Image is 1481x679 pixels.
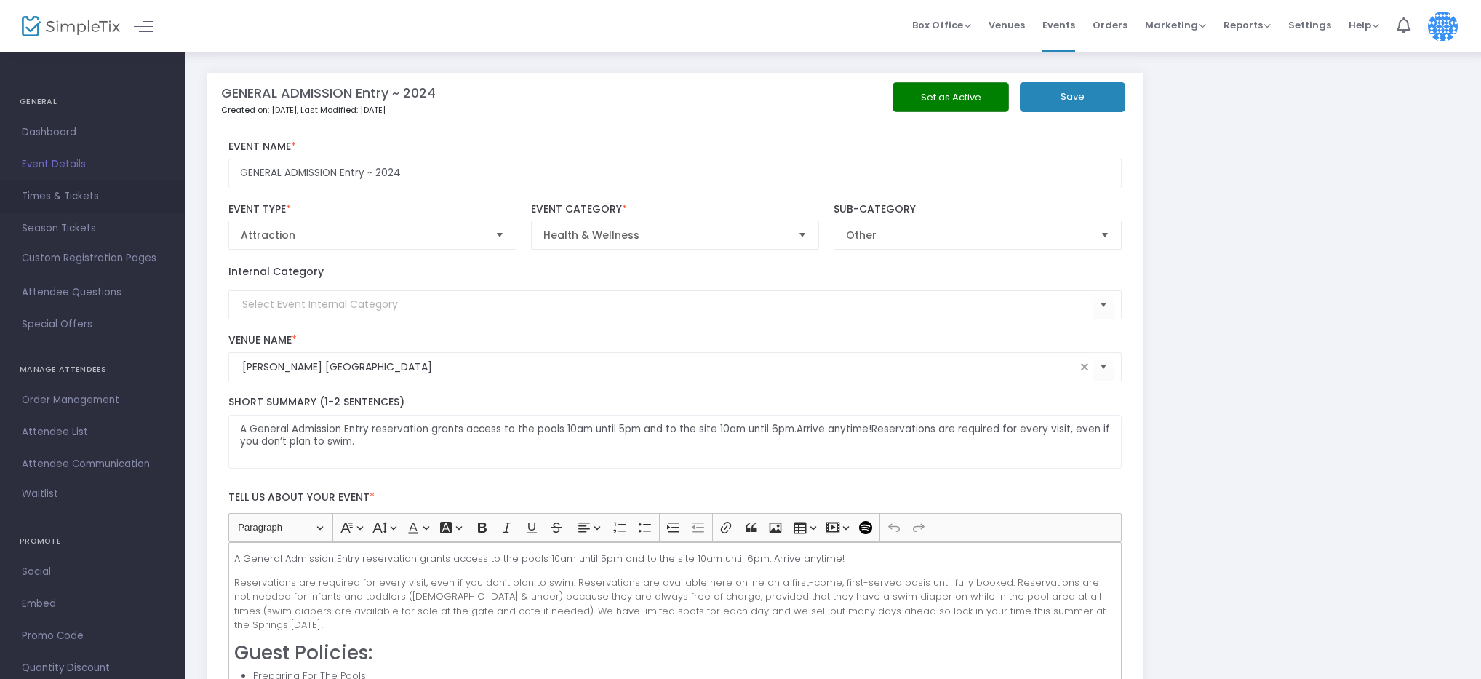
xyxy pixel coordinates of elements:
input: Select Event Internal Category [242,297,1094,312]
h2: Guest Policies: [234,642,1115,664]
input: Select Venue [242,360,1077,375]
h4: MANAGE ATTENDEES [20,355,166,384]
span: Paragraph [238,519,314,536]
span: Attendee Communication [22,455,164,474]
span: Events [1042,7,1075,44]
span: Social [22,563,164,581]
span: Marketing [1145,18,1206,32]
button: Select [490,221,510,249]
h4: PROMOTE [20,527,166,556]
span: Promo Code [22,627,164,646]
button: Select [792,221,813,249]
button: Select [1093,290,1114,319]
u: Reservations are required for every visit, even if you don’t plan to swim [234,576,574,589]
span: Dashboard [22,123,164,142]
button: Select [1093,352,1114,382]
input: Enter Event Name [228,159,1122,188]
button: Paragraph [231,517,330,539]
span: clear [1076,358,1093,376]
span: Quantity Discount [22,659,164,678]
span: Settings [1288,7,1331,44]
label: Event Name [228,140,1122,154]
label: Event Type [228,203,517,216]
button: Save [1020,82,1125,112]
span: . Reservations are available here online on a first-come, first-served basis until fully booked. ... [234,576,1106,632]
span: Help [1349,18,1379,32]
label: Sub-Category [834,203,1122,216]
span: Order Management [22,391,164,410]
span: Attraction [241,228,484,242]
h4: GENERAL [20,87,166,116]
span: , Last Modified: [DATE] [297,104,386,116]
span: Reports [1223,18,1271,32]
span: Times & Tickets [22,187,164,206]
span: Venues [989,7,1025,44]
button: Set as Active [893,82,1009,112]
span: Season Tickets [22,219,164,238]
button: Select [1095,221,1115,249]
label: Event Category [531,203,820,216]
span: Other [846,228,1090,242]
label: Venue Name [228,334,1122,347]
label: Internal Category [228,264,324,279]
span: Event Details [22,155,164,174]
m-panel-title: GENERAL ADMISSION Entry ~ 2024 [221,83,436,103]
span: Health & Wellness [543,228,787,242]
span: Attendee Questions [22,283,164,302]
span: Custom Registration Pages [22,251,156,266]
div: Editor toolbar [228,513,1122,542]
label: Tell us about your event [221,483,1129,513]
p: Created on: [DATE] [221,104,826,116]
span: Waitlist [22,487,58,501]
span: Embed [22,595,164,614]
span: Box Office [912,18,971,32]
span: Short Summary (1-2 Sentences) [228,394,404,409]
span: Attendee List [22,423,164,442]
span: Special Offers [22,315,164,334]
span: Orders [1093,7,1127,44]
p: A General Admission Entry reservation grants access to the pools 10am until 5pm and to the site 1... [234,552,1115,566]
